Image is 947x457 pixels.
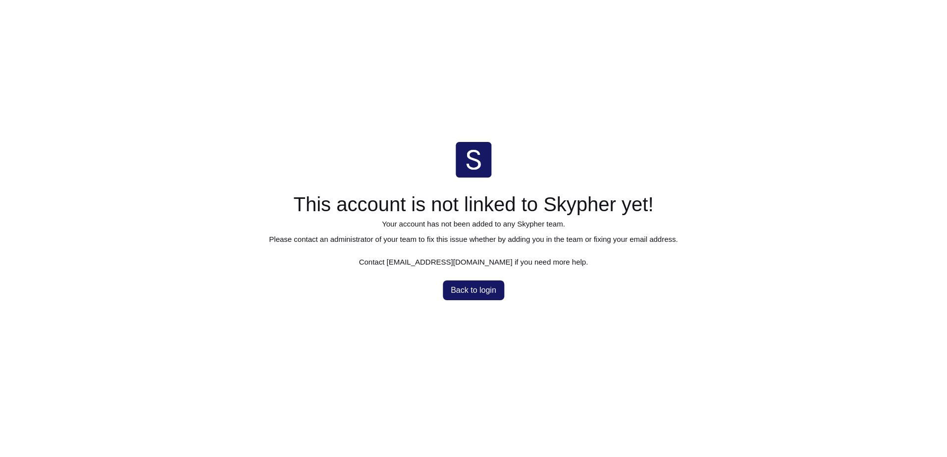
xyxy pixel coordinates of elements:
[269,235,678,243] p: Please contact an administrator of your team to fix this issue whether by adding you in the team ...
[269,258,678,266] p: Contact [EMAIL_ADDRESS][DOMAIN_NAME] if you need more help.
[443,280,504,300] button: Back to login
[269,220,678,228] p: Your account has not been added to any Skypher team.
[451,286,496,294] span: Back to login
[269,192,678,216] h1: This account is not linked to Skypher yet!
[456,142,491,178] img: skypher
